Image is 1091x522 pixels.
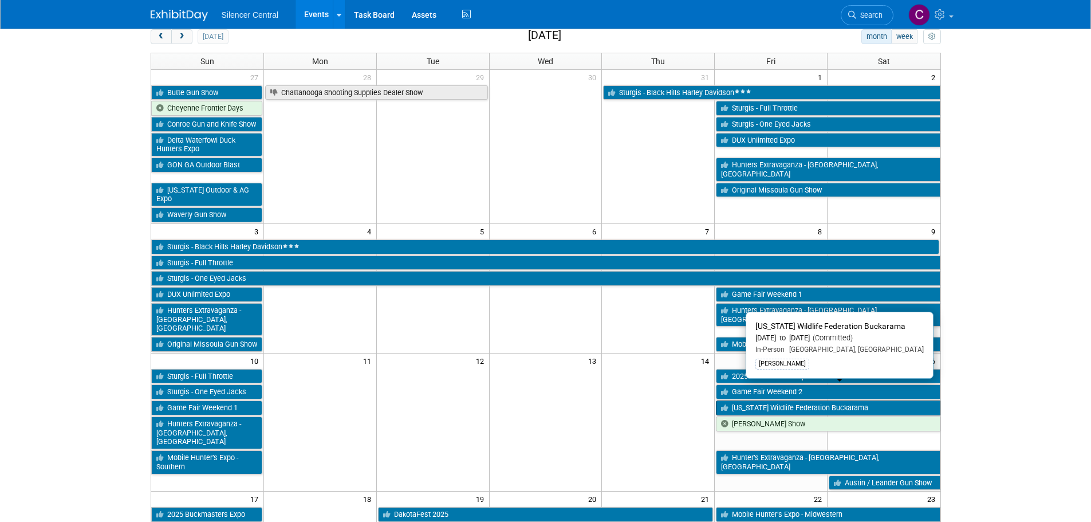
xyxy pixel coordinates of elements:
[716,117,940,132] a: Sturgis - One Eyed Jacks
[312,57,328,66] span: Mon
[856,11,883,19] span: Search
[587,492,601,506] span: 20
[930,70,940,84] span: 2
[587,70,601,84] span: 30
[716,417,940,431] a: [PERSON_NAME] Show
[591,224,601,238] span: 6
[151,417,262,449] a: Hunters Extravaganza - [GEOGRAPHIC_DATA], [GEOGRAPHIC_DATA]
[151,271,940,286] a: Sturgis - One Eyed Jacks
[151,29,172,44] button: prev
[700,354,714,368] span: 14
[930,224,940,238] span: 9
[249,492,263,506] span: 17
[151,337,262,352] a: Original Missoula Gun Show
[198,29,228,44] button: [DATE]
[151,85,262,100] a: Butte Gun Show
[151,183,262,206] a: [US_STATE] Outdoor & AG Expo
[151,450,262,474] a: Mobile Hunter’s Expo - Southern
[151,303,262,336] a: Hunters Extravaganza - [GEOGRAPHIC_DATA], [GEOGRAPHIC_DATA]
[200,57,214,66] span: Sun
[817,70,827,84] span: 1
[755,333,924,343] div: [DATE] to [DATE]
[716,450,940,474] a: Hunter’s Extravaganza - [GEOGRAPHIC_DATA], [GEOGRAPHIC_DATA]
[249,354,263,368] span: 10
[817,224,827,238] span: 8
[829,476,940,490] a: Austin / Leander Gun Show
[755,359,809,369] div: [PERSON_NAME]
[716,158,940,181] a: Hunters Extravaganza - [GEOGRAPHIC_DATA], [GEOGRAPHIC_DATA]
[427,57,439,66] span: Tue
[716,133,940,148] a: DUX Unlimited Expo
[151,10,208,21] img: ExhibitDay
[928,33,936,41] i: Personalize Calendar
[716,303,940,327] a: Hunters Extravaganza - [GEOGRAPHIC_DATA], [GEOGRAPHIC_DATA]
[366,224,376,238] span: 4
[841,5,893,25] a: Search
[587,354,601,368] span: 13
[891,29,917,44] button: week
[253,224,263,238] span: 3
[249,70,263,84] span: 27
[222,10,279,19] span: Silencer Central
[603,85,940,100] a: Sturgis - Black Hills Harley Davidson
[151,133,262,156] a: Delta Waterfowl Duck Hunters Expo
[785,346,924,354] span: [GEOGRAPHIC_DATA], [GEOGRAPHIC_DATA]
[810,333,853,342] span: (Committed)
[151,384,262,399] a: Sturgis - One Eyed Jacks
[878,57,890,66] span: Sat
[716,183,940,198] a: Original Missoula Gun Show
[716,507,940,522] a: Mobile Hunter’s Expo - Midwestern
[475,354,489,368] span: 12
[716,287,940,302] a: Game Fair Weekend 1
[151,207,262,222] a: Waverly Gun Show
[926,492,940,506] span: 23
[908,4,930,26] img: Cade Cox
[716,337,940,352] a: Mobile Hunter’s Expo - Southern
[755,346,785,354] span: In-Person
[151,117,262,132] a: Conroe Gun and Knife Show
[475,492,489,506] span: 19
[151,240,939,254] a: Sturgis - Black Hills Harley Davidson
[362,354,376,368] span: 11
[813,492,827,506] span: 22
[151,287,262,302] a: DUX Unlimited Expo
[716,369,940,384] a: 2025 Buckmasters Expo
[766,57,775,66] span: Fri
[378,507,714,522] a: DakotaFest 2025
[716,384,940,399] a: Game Fair Weekend 2
[475,70,489,84] span: 29
[362,70,376,84] span: 28
[704,224,714,238] span: 7
[716,401,940,415] a: [US_STATE] Wildlife Federation Buckarama
[151,256,940,270] a: Sturgis - Full Throttle
[151,369,262,384] a: Sturgis - Full Throttle
[151,507,262,522] a: 2025 Buckmasters Expo
[528,29,561,42] h2: [DATE]
[151,158,262,172] a: GON GA Outdoor Blast
[265,85,488,100] a: Chattanooga Shooting Supplies Dealer Show
[861,29,892,44] button: month
[651,57,665,66] span: Thu
[479,224,489,238] span: 5
[171,29,192,44] button: next
[151,401,262,415] a: Game Fair Weekend 1
[700,70,714,84] span: 31
[755,321,905,331] span: [US_STATE] Wildlife Federation Buckarama
[362,492,376,506] span: 18
[538,57,553,66] span: Wed
[151,101,262,116] a: Cheyenne Frontier Days
[700,492,714,506] span: 21
[923,29,940,44] button: myCustomButton
[716,101,940,116] a: Sturgis - Full Throttle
